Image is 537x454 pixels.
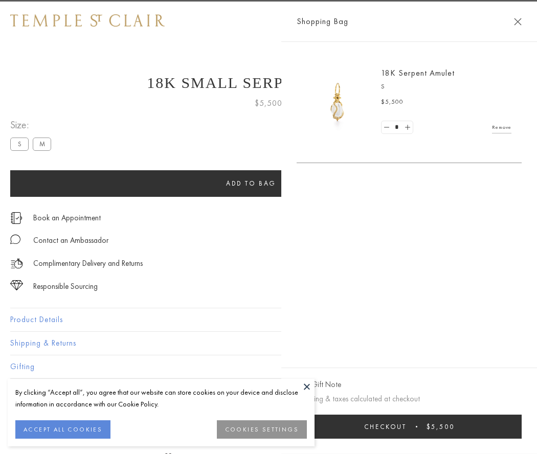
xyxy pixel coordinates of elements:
a: Remove [492,122,511,133]
div: By clicking “Accept all”, you agree that our website can store cookies on your device and disclos... [15,387,307,410]
label: S [10,138,29,150]
button: Add Gift Note [297,378,341,391]
img: Temple St. Clair [10,14,165,27]
div: Responsible Sourcing [33,280,98,293]
button: ACCEPT ALL COOKIES [15,420,110,439]
label: M [33,138,51,150]
span: Checkout [364,422,407,431]
span: $5,500 [255,97,282,110]
img: icon_appointment.svg [10,212,23,224]
button: Add to bag [10,170,492,197]
a: Set quantity to 0 [382,121,392,134]
span: Size: [10,117,55,133]
img: icon_sourcing.svg [10,280,23,290]
span: Add to bag [226,179,276,188]
img: icon_delivery.svg [10,257,23,270]
button: COOKIES SETTINGS [217,420,307,439]
span: $5,500 [381,97,404,107]
a: Set quantity to 2 [402,121,412,134]
span: $5,500 [427,422,455,431]
button: Product Details [10,308,527,331]
button: Checkout $5,500 [297,415,522,439]
p: Complimentary Delivery and Returns [33,257,143,270]
img: MessageIcon-01_2.svg [10,234,20,244]
button: Gifting [10,355,527,378]
div: Contact an Ambassador [33,234,108,247]
p: S [381,82,511,92]
img: P51836-E11SERPPV [307,72,368,133]
span: Shopping Bag [297,15,348,28]
p: Shipping & taxes calculated at checkout [297,393,522,405]
a: Book an Appointment [33,212,101,223]
button: Close Shopping Bag [514,18,522,26]
button: Shipping & Returns [10,332,527,355]
a: 18K Serpent Amulet [381,67,455,78]
h1: 18K Small Serpent Amulet [10,74,527,92]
